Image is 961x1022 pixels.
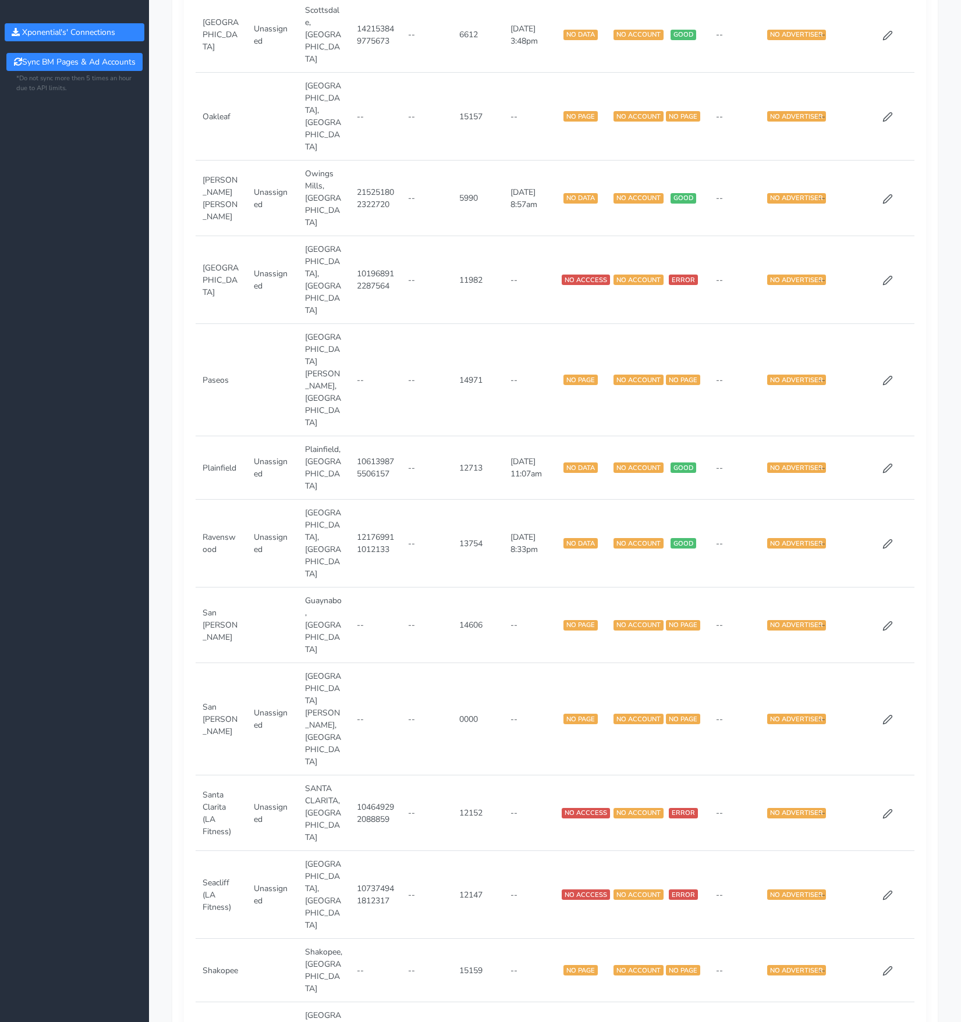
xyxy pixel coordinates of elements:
span: NO ADVERTISER [767,30,826,40]
td: 15159 [452,939,503,1002]
td: -- [811,587,863,663]
small: *Do not sync more then 5 times an hour due to API limits. [16,74,133,94]
td: -- [709,236,760,324]
td: -- [503,939,555,1002]
span: NO ADVERTISER [767,111,826,122]
td: [GEOGRAPHIC_DATA][PERSON_NAME],[GEOGRAPHIC_DATA] [298,324,349,436]
td: [GEOGRAPHIC_DATA][PERSON_NAME],[GEOGRAPHIC_DATA] [298,663,349,775]
td: -- [811,775,863,851]
td: Shakopee [196,939,247,1002]
td: Plainfield [196,436,247,500]
span: GOOD [671,462,696,473]
span: NO ACCCESS [562,275,610,285]
td: -- [811,436,863,500]
td: -- [709,775,760,851]
span: ERROR [669,808,698,818]
td: Shakopee,[GEOGRAPHIC_DATA] [298,939,349,1002]
td: -- [811,663,863,775]
span: NO ACCOUNT [614,714,664,724]
td: 0000 [452,663,503,775]
span: NO PAGE [563,375,598,385]
span: NO PAGE [563,965,598,975]
td: San [PERSON_NAME] [196,587,247,663]
span: NO DATA [563,30,598,40]
td: [GEOGRAPHIC_DATA],[GEOGRAPHIC_DATA] [298,500,349,587]
td: -- [401,436,452,500]
td: [DATE] 8:33pm [503,500,555,587]
td: Owings Mills,[GEOGRAPHIC_DATA] [298,161,349,236]
span: NO ACCOUNT [614,111,664,122]
td: Ravenswood [196,500,247,587]
td: -- [709,161,760,236]
span: NO ACCOUNT [614,538,664,549]
span: NO ADVERTISER [767,375,826,385]
td: -- [401,161,452,236]
span: NO DATA [563,462,598,473]
span: NO ACCOUNT [614,30,664,40]
td: -- [709,324,760,436]
span: NO PAGE [666,111,700,122]
td: -- [709,436,760,500]
td: -- [350,663,401,775]
td: 13754 [452,500,503,587]
td: 12147 [452,851,503,939]
td: -- [401,851,452,939]
span: ERROR [669,889,698,900]
span: NO ACCOUNT [614,462,664,473]
td: -- [503,663,555,775]
span: NO ADVERTISER [767,965,826,975]
span: NO PAGE [563,714,598,724]
td: [GEOGRAPHIC_DATA] [196,236,247,324]
td: 107374941812317 [350,851,401,939]
td: Unassigned [247,851,298,939]
td: -- [811,324,863,436]
td: 14606 [452,587,503,663]
td: -- [811,236,863,324]
td: 15157 [452,73,503,161]
td: -- [350,939,401,1002]
td: Unassigned [247,663,298,775]
span: NO PAGE [666,965,700,975]
td: -- [401,587,452,663]
td: -- [709,663,760,775]
span: NO ADVERTISER [767,808,826,818]
span: NO ACCOUNT [614,620,664,631]
span: NO ADVERTISER [767,714,826,724]
td: [DATE] 8:57am [503,161,555,236]
td: 101968912287564 [350,236,401,324]
span: NO PAGE [563,111,598,122]
span: NO ADVERTISER [767,462,826,473]
td: -- [401,775,452,851]
td: 106139875506157 [350,436,401,500]
td: Unassigned [247,161,298,236]
span: GOOD [671,193,696,204]
td: -- [709,851,760,939]
td: Unassigned [247,775,298,851]
td: -- [503,587,555,663]
td: 11982 [452,236,503,324]
td: [PERSON_NAME] [PERSON_NAME] [196,161,247,236]
td: 12713 [452,436,503,500]
td: -- [811,73,863,161]
td: 5990 [452,161,503,236]
button: Sync BM Pages & Ad Accounts [6,53,142,71]
td: -- [401,324,452,436]
span: GOOD [671,538,696,549]
td: -- [811,851,863,939]
td: -- [401,939,452,1002]
td: Guaynabo,[GEOGRAPHIC_DATA] [298,587,349,663]
span: NO DATA [563,193,598,204]
td: San [PERSON_NAME] [196,663,247,775]
span: NO ADVERTISER [767,193,826,204]
span: NO PAGE [666,375,700,385]
td: -- [503,851,555,939]
td: 121769911012133 [350,500,401,587]
td: -- [503,324,555,436]
span: NO ADVERTISER [767,275,826,285]
td: -- [401,236,452,324]
span: ERROR [669,275,698,285]
span: NO ACCOUNT [614,275,664,285]
td: Santa Clarita (LA Fitness) [196,775,247,851]
td: [GEOGRAPHIC_DATA],[GEOGRAPHIC_DATA] [298,236,349,324]
span: NO ACCOUNT [614,889,664,900]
